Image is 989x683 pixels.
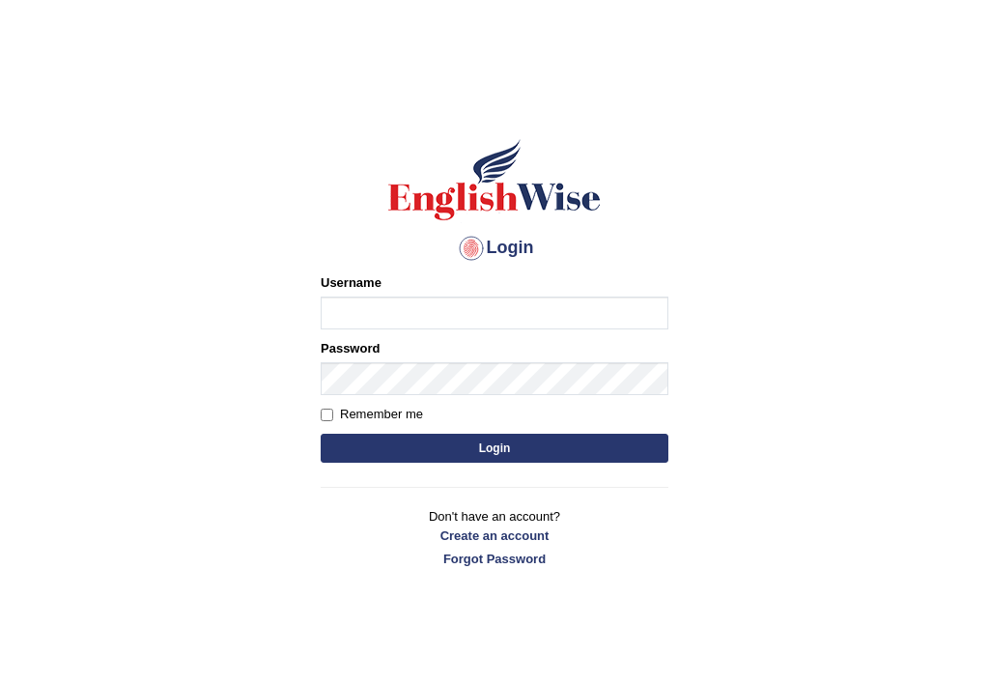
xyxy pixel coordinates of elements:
label: Password [321,339,380,357]
a: Forgot Password [321,550,668,568]
input: Remember me [321,409,333,421]
label: Remember me [321,405,423,424]
a: Create an account [321,526,668,545]
h4: Login [321,233,668,264]
button: Login [321,434,668,463]
img: Logo of English Wise sign in for intelligent practice with AI [384,136,605,223]
p: Don't have an account? [321,507,668,567]
label: Username [321,273,381,292]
